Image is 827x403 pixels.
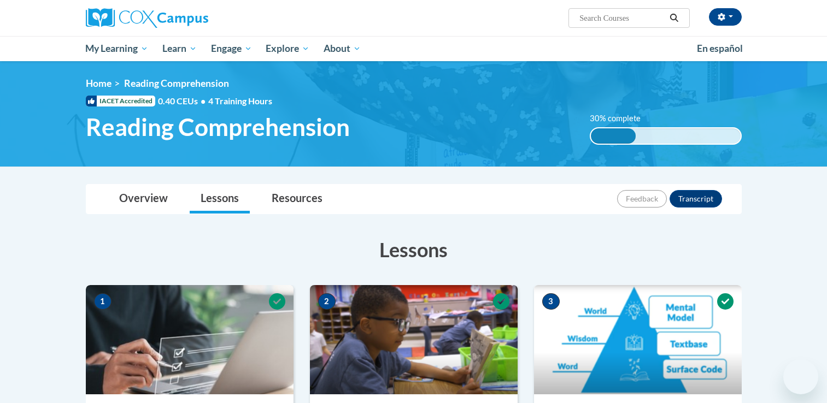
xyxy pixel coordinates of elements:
img: Course Image [310,285,518,394]
span: 3 [542,293,560,310]
iframe: Button to launch messaging window [783,359,818,394]
a: Lessons [190,185,250,214]
span: IACET Accredited [86,96,155,106]
span: Engage [211,42,252,55]
span: Reading Comprehension [124,78,229,89]
span: About [324,42,361,55]
a: Cox Campus [86,8,294,28]
button: Search [666,11,682,25]
a: Resources [261,185,333,214]
a: About [316,36,368,61]
img: Cox Campus [86,8,208,28]
a: Engage [204,36,259,61]
a: Home [86,78,112,89]
input: Search Courses [578,11,666,25]
a: Explore [259,36,316,61]
img: Course Image [534,285,742,394]
span: 2 [318,293,336,310]
label: 30% complete [590,112,653,125]
img: Course Image [86,285,294,394]
div: 30% complete [591,128,636,144]
span: 1 [94,293,112,310]
button: Feedback [617,190,667,208]
a: En español [690,37,750,60]
span: 0.40 CEUs [158,95,208,107]
span: My Learning [85,42,148,55]
span: Learn [162,42,197,55]
button: Account Settings [709,8,742,26]
div: Main menu [69,36,758,61]
h3: Lessons [86,236,742,263]
span: Reading Comprehension [86,112,350,141]
a: Learn [155,36,204,61]
a: Overview [108,185,179,214]
span: 4 Training Hours [208,96,272,106]
span: En español [697,43,743,54]
span: Explore [266,42,309,55]
button: Transcript [670,190,722,208]
span: • [201,96,206,106]
a: My Learning [79,36,156,61]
